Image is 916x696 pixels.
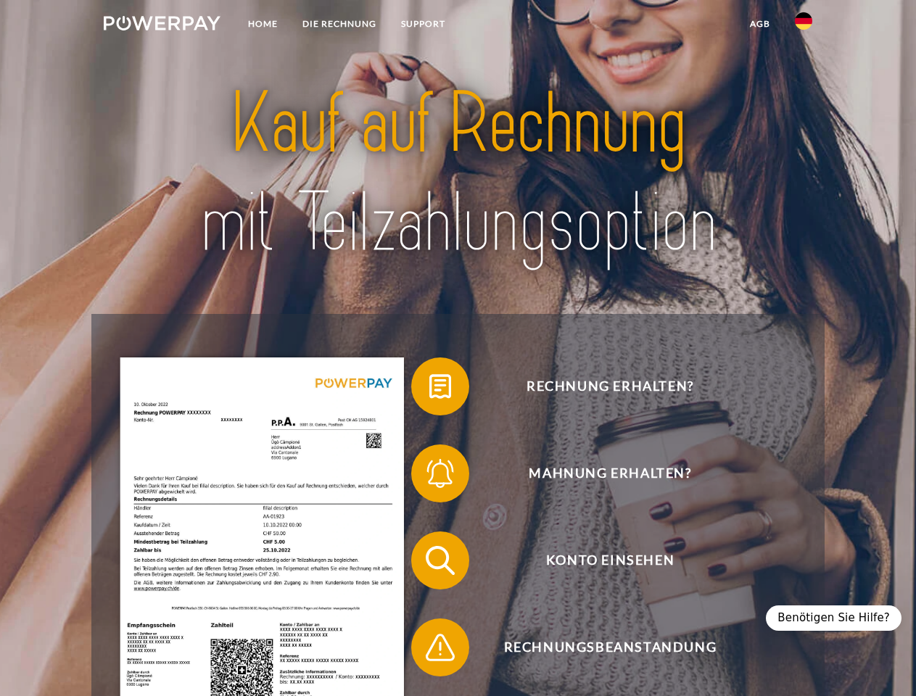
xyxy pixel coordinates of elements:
div: Benötigen Sie Hilfe? [766,605,901,631]
span: Mahnung erhalten? [432,444,788,502]
a: Home [236,11,290,37]
button: Rechnung erhalten? [411,357,788,415]
span: Konto einsehen [432,531,788,589]
span: Rechnungsbeanstandung [432,618,788,676]
img: logo-powerpay-white.svg [104,16,220,30]
a: DIE RECHNUNG [290,11,389,37]
a: agb [738,11,783,37]
img: qb_bell.svg [422,455,458,492]
img: qb_bill.svg [422,368,458,405]
button: Rechnungsbeanstandung [411,618,788,676]
button: Konto einsehen [411,531,788,589]
img: de [795,12,812,30]
img: title-powerpay_de.svg [139,70,777,278]
a: SUPPORT [389,11,458,37]
img: qb_warning.svg [422,629,458,666]
button: Mahnung erhalten? [411,444,788,502]
img: qb_search.svg [422,542,458,579]
span: Rechnung erhalten? [432,357,788,415]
